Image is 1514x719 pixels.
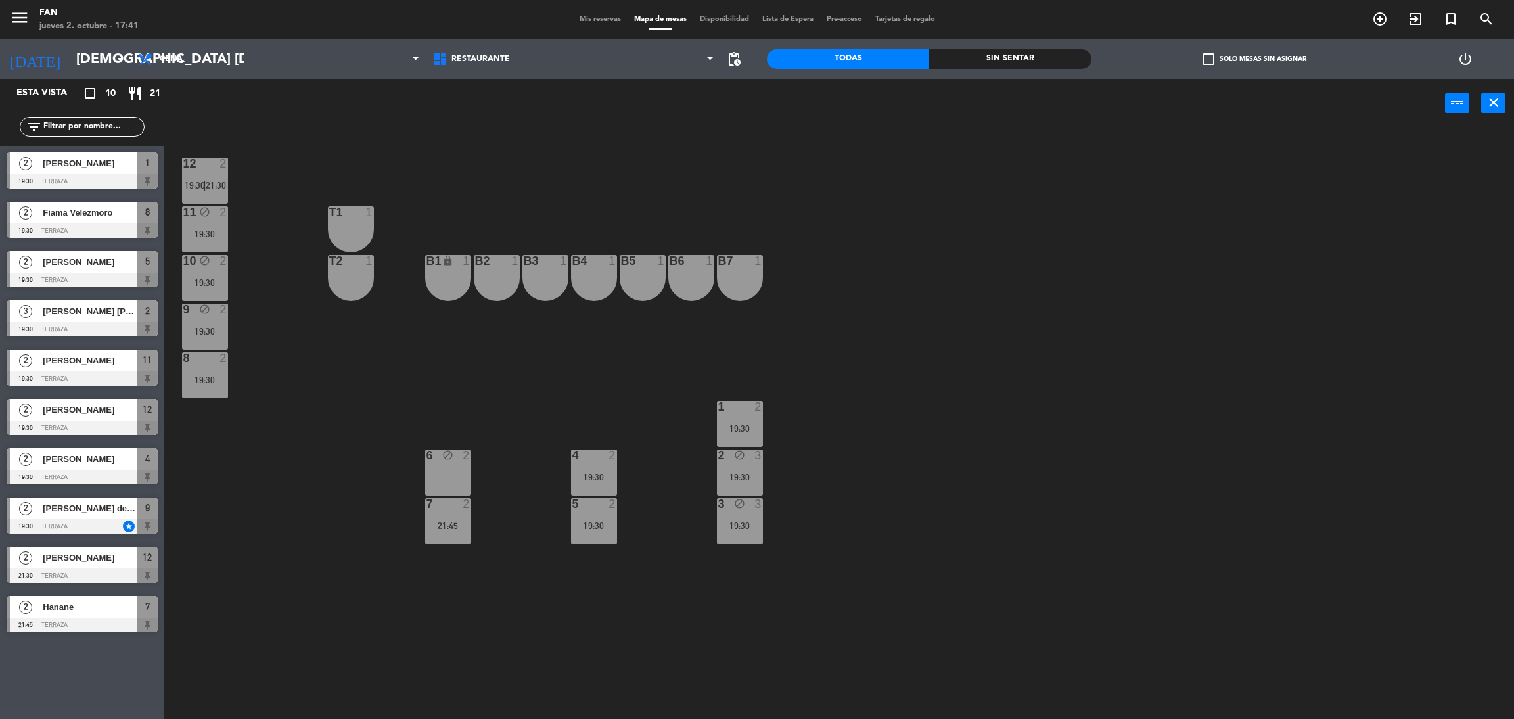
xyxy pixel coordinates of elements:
div: B4 [572,255,573,267]
span: 2 [19,601,32,614]
span: 7 [145,599,150,615]
div: 9 [183,304,184,315]
span: 2 [19,256,32,269]
span: Mis reservas [573,16,628,23]
div: 19:30 [717,473,763,482]
i: lock [442,255,453,266]
div: 19:30 [182,278,228,287]
div: 1 [718,401,719,413]
span: 5 [145,254,150,269]
div: 2 [219,158,227,170]
i: block [734,450,745,461]
span: Mapa de mesas [628,16,693,23]
span: 2 [19,404,32,417]
span: 3 [19,305,32,318]
div: B5 [621,255,622,267]
div: 3 [754,498,762,510]
span: [PERSON_NAME] [43,354,137,367]
i: block [199,304,210,315]
i: block [199,255,210,266]
button: menu [10,8,30,32]
span: [PERSON_NAME] [43,452,137,466]
div: 2 [219,352,227,364]
span: 8 [145,204,150,220]
div: 3 [718,498,719,510]
div: Sin sentar [929,49,1091,69]
div: T1 [329,206,330,218]
div: B7 [718,255,719,267]
div: 19:30 [182,375,228,384]
div: 1 [608,255,616,267]
span: 21 [150,86,160,101]
i: close [1486,95,1502,110]
span: 2 [19,453,32,466]
span: Tarjetas de regalo [869,16,942,23]
div: 1 [657,255,665,267]
div: 2 [608,498,616,510]
span: [PERSON_NAME] [43,551,137,565]
i: power_settings_new [1457,51,1473,67]
div: 1 [463,255,470,267]
div: 1 [365,206,373,218]
span: [PERSON_NAME] de [PERSON_NAME] [43,501,137,515]
div: 2 [463,450,470,461]
span: 12 [143,549,152,565]
div: 4 [572,450,573,461]
span: 2 [19,206,32,220]
i: power_input [1450,95,1465,110]
div: 1 [365,255,373,267]
div: 2 [754,401,762,413]
span: pending_actions [726,51,742,67]
span: [PERSON_NAME] [43,255,137,269]
span: Hanane [43,600,137,614]
i: exit_to_app [1408,11,1423,27]
div: 11 [183,206,184,218]
span: 2 [19,157,32,170]
div: 1 [706,255,714,267]
div: 2 [608,450,616,461]
span: 10 [105,86,116,101]
div: 2 [219,206,227,218]
div: 2 [219,304,227,315]
div: Todas [767,49,929,69]
span: 9 [145,500,150,516]
span: 12 [143,402,152,417]
i: menu [10,8,30,28]
div: 5 [572,498,573,510]
div: 19:30 [571,521,617,530]
i: block [442,450,453,461]
div: 2 [219,255,227,267]
span: 11 [143,352,152,368]
span: [PERSON_NAME] [PERSON_NAME] [43,304,137,318]
div: 1 [511,255,519,267]
div: 19:30 [182,327,228,336]
input: Filtrar por nombre... [42,120,144,134]
span: 2 [145,303,150,319]
span: check_box_outline_blank [1203,53,1214,65]
i: block [199,206,210,218]
div: 19:30 [717,424,763,433]
span: 21:30 [206,180,226,191]
i: restaurant [127,85,143,101]
div: T2 [329,255,330,267]
span: 19:30 [185,180,205,191]
span: 2 [19,502,32,515]
div: 7 [426,498,427,510]
div: B2 [475,255,476,267]
div: 19:30 [717,521,763,530]
span: [PERSON_NAME] [43,403,137,417]
div: 19:30 [571,473,617,482]
i: turned_in_not [1443,11,1459,27]
div: 19:30 [182,229,228,239]
span: 2 [19,354,32,367]
span: Pre-acceso [820,16,869,23]
div: jueves 2. octubre - 17:41 [39,20,139,33]
button: close [1481,93,1505,113]
span: 2 [19,551,32,565]
span: [PERSON_NAME] [43,156,137,170]
i: search [1479,11,1494,27]
div: 1 [754,255,762,267]
div: 12 [183,158,184,170]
